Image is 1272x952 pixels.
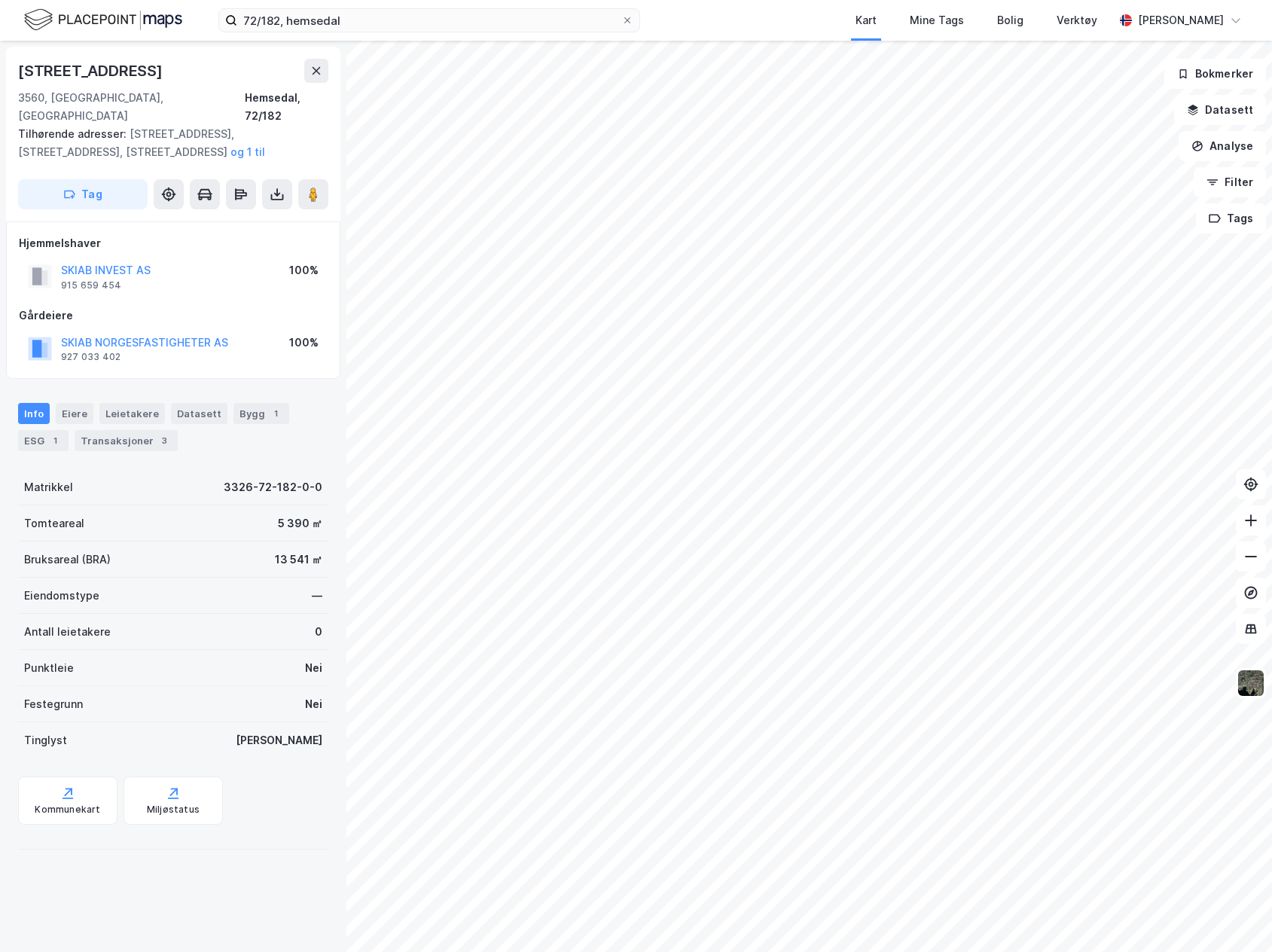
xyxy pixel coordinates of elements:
[19,234,328,252] div: Hjemmelshaver
[997,11,1023,29] div: Bolig
[18,59,166,83] div: [STREET_ADDRESS]
[99,403,165,424] div: Leietakere
[24,623,111,641] div: Antall leietakere
[18,403,50,424] div: Info
[24,7,182,33] img: logo.f888ab2527a4732fd821a326f86c7f29.svg
[224,478,322,496] div: 3326-72-182-0-0
[61,279,121,291] div: 915 659 454
[268,406,283,421] div: 1
[24,587,99,605] div: Eiendomstype
[289,334,319,352] div: 100%
[75,430,178,451] div: Transaksjoner
[1197,880,1272,952] div: Kontrollprogram for chat
[237,9,621,32] input: Søk på adresse, matrikkel, gårdeiere, leietakere eller personer
[24,514,84,532] div: Tomteareal
[305,695,322,713] div: Nei
[1196,203,1266,233] button: Tags
[312,587,322,605] div: —
[18,430,69,451] div: ESG
[18,125,316,161] div: [STREET_ADDRESS], [STREET_ADDRESS], [STREET_ADDRESS]
[233,403,289,424] div: Bygg
[1164,59,1266,89] button: Bokmerker
[18,127,130,140] span: Tilhørende adresser:
[157,433,172,448] div: 3
[275,551,322,569] div: 13 541 ㎡
[24,551,111,569] div: Bruksareal (BRA)
[1057,11,1097,29] div: Verktøy
[61,351,120,363] div: 927 033 402
[278,514,322,532] div: 5 390 ㎡
[1179,131,1266,161] button: Analyse
[315,623,322,641] div: 0
[18,89,245,125] div: 3560, [GEOGRAPHIC_DATA], [GEOGRAPHIC_DATA]
[56,403,93,424] div: Eiere
[24,695,83,713] div: Festegrunn
[171,403,227,424] div: Datasett
[245,89,328,125] div: Hemsedal, 72/182
[289,261,319,279] div: 100%
[910,11,964,29] div: Mine Tags
[24,731,67,749] div: Tinglyst
[18,179,148,209] button: Tag
[47,433,63,448] div: 1
[19,307,328,325] div: Gårdeiere
[1197,880,1272,952] iframe: Chat Widget
[24,478,73,496] div: Matrikkel
[236,731,322,749] div: [PERSON_NAME]
[1237,669,1265,697] img: 9k=
[1174,95,1266,125] button: Datasett
[147,804,200,816] div: Miljøstatus
[856,11,877,29] div: Kart
[24,659,74,677] div: Punktleie
[305,659,322,677] div: Nei
[1138,11,1224,29] div: [PERSON_NAME]
[35,804,100,816] div: Kommunekart
[1194,167,1266,197] button: Filter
